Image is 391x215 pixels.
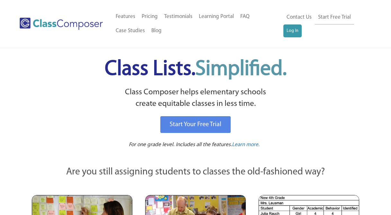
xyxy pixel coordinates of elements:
p: Are you still assigning students to classes the old-fashioned way? [32,165,360,179]
a: Features [112,10,138,24]
a: Contact Us [283,10,315,24]
a: Pricing [138,10,161,24]
a: Testimonials [161,10,196,24]
img: Class Composer [20,18,103,30]
a: Learn more. [232,141,260,149]
a: Log In [283,24,302,37]
span: Class Lists. [105,59,287,80]
a: Start Your Free Trial [160,116,231,133]
a: Case Studies [112,24,148,38]
nav: Header Menu [283,10,367,37]
p: Class Composer helps elementary schools create equitable classes in less time. [31,87,360,110]
span: Start Your Free Trial [170,121,221,128]
a: FAQ [237,10,253,24]
a: Start Free Trial [315,10,354,25]
a: Learning Portal [196,10,237,24]
a: Blog [148,24,165,38]
span: Learn more. [232,142,260,147]
span: Simplified. [195,59,287,80]
nav: Header Menu [112,10,284,38]
span: For one grade level. Includes all the features. [129,142,232,147]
